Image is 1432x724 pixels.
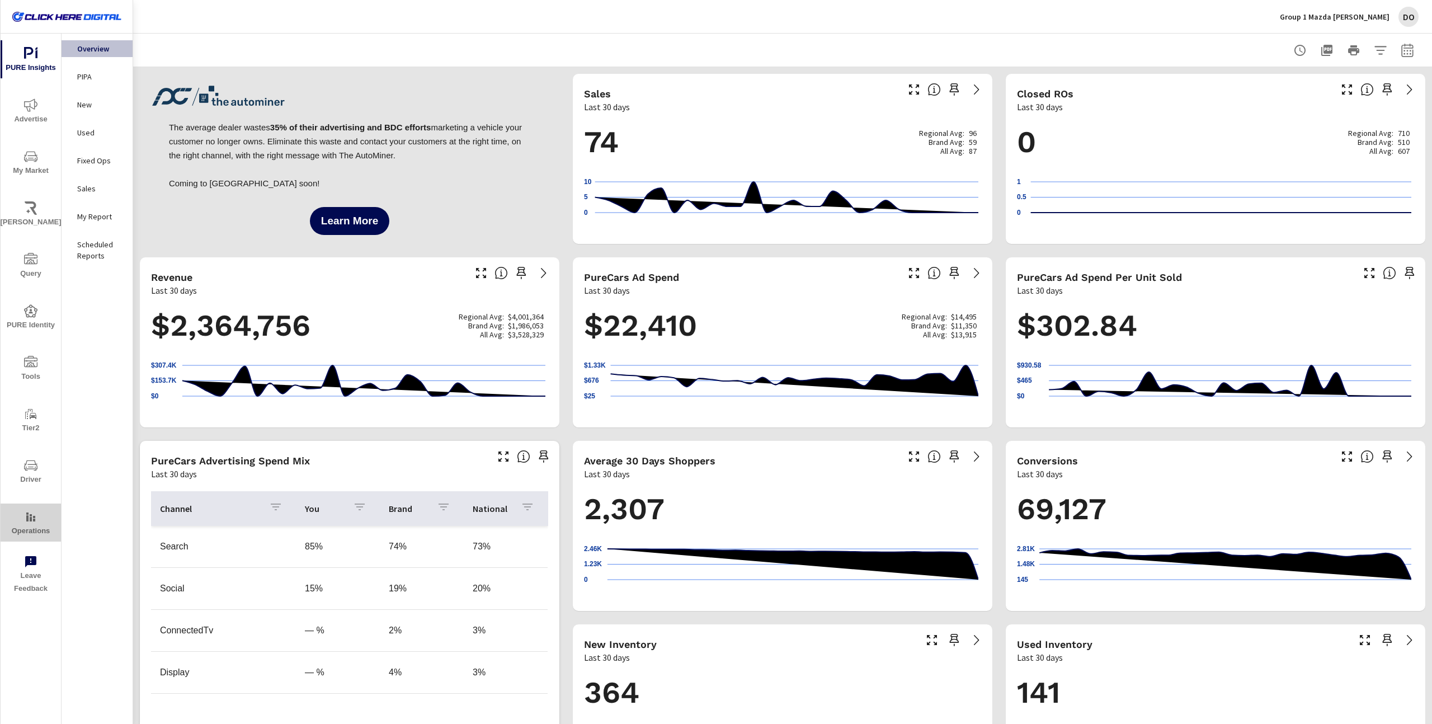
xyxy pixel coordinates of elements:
text: $25 [584,392,595,400]
td: Search [151,533,296,561]
p: Group 1 Mazda [PERSON_NAME] [1280,12,1389,22]
span: Save this to your personalized report [1378,81,1396,98]
text: $1.33K [584,361,606,369]
p: [DATE] [607,589,647,600]
p: PIPA [77,71,124,82]
button: Select Date Range [1396,39,1419,62]
span: Save this to your personalized report [1378,631,1396,649]
div: Used [62,124,133,141]
td: 3% [464,659,548,687]
h1: 74 [584,123,981,161]
p: $14,495 [951,312,977,321]
p: Brand Avg: [468,321,504,330]
span: Save this to your personalized report [945,631,963,649]
div: Scheduled Reports [62,236,133,264]
h1: $302.84 [1017,307,1414,345]
p: 59 [969,138,977,147]
text: 10 [584,178,592,186]
td: 20% [464,575,548,603]
text: $930.58 [1017,361,1042,369]
p: Last 30 days [584,651,630,664]
text: 0 [584,576,588,584]
button: "Export Report to PDF" [1316,39,1338,62]
p: Last 30 days [151,284,197,297]
p: Brand Avg: [929,138,964,147]
h5: Conversions [1017,455,1078,467]
h1: $2,364,756 [151,307,548,345]
button: Print Report [1342,39,1365,62]
div: Fixed Ops [62,152,133,169]
span: A rolling 30 day total of daily Shoppers on the dealership website, averaged over the selected da... [927,450,941,463]
div: Sales [62,180,133,197]
text: 1 [1017,178,1021,186]
text: $465 [1017,377,1032,385]
h5: Sales [584,88,611,100]
div: New [62,96,133,113]
td: — % [296,659,380,687]
button: Make Fullscreen [905,448,923,466]
h1: 69,127 [1017,490,1414,528]
p: Regional Avg: [919,129,964,138]
p: Regional Avg: [902,312,947,321]
button: Make Fullscreen [1338,81,1356,98]
p: Last 30 days [1017,284,1063,297]
div: My Report [62,208,133,225]
td: 15% [296,575,380,603]
a: See more details in report [1401,81,1419,98]
span: Average cost of advertising per each vehicle sold at the dealer over the selected date range. The... [1383,266,1396,280]
h5: PureCars Ad Spend [584,271,679,283]
text: $0 [151,392,159,400]
td: 3% [464,617,548,645]
button: Learn More [310,207,389,235]
a: See more details in report [1401,448,1419,466]
h5: Average 30 Days Shoppers [584,455,715,467]
p: All Avg: [480,330,504,339]
h1: $22,410 [584,307,981,345]
p: Last 30 days [1017,467,1063,481]
button: Make Fullscreen [1356,631,1374,649]
p: All Avg: [940,147,964,156]
span: Tools [4,356,58,383]
span: My Market [4,150,58,177]
h5: PureCars Ad Spend Per Unit Sold [1017,271,1182,283]
div: Overview [62,40,133,57]
p: All Avg: [923,330,947,339]
p: 607 [1398,147,1410,156]
span: Tier2 [4,407,58,435]
span: PURE Insights [4,47,58,74]
div: DO [1398,7,1419,27]
a: See more details in report [535,264,553,282]
text: $676 [584,377,599,385]
p: [DATE] [1031,222,1070,233]
p: Brand Avg: [1358,138,1393,147]
td: 73% [464,533,548,561]
h1: 0 [1017,123,1414,161]
p: National [473,503,512,514]
a: See more details in report [968,631,986,649]
p: $4,001,364 [508,312,544,321]
p: Last 30 days [1017,651,1063,664]
span: Operations [4,510,58,538]
p: [DATE] [1375,589,1414,600]
button: Make Fullscreen [905,81,923,98]
a: See more details in report [968,81,986,98]
td: Social [151,575,296,603]
p: Last 30 days [151,467,197,481]
span: Driver [4,459,58,486]
text: 0 [584,209,588,217]
p: Used [77,127,124,138]
p: Scheduled Reports [77,239,124,261]
p: [DATE] [942,405,981,416]
p: $3,528,329 [508,330,544,339]
p: $11,350 [951,321,977,330]
button: Make Fullscreen [472,264,490,282]
p: [DATE] [182,405,222,416]
p: All Avg: [1369,147,1393,156]
div: nav menu [1,34,61,600]
p: Last 30 days [584,284,630,297]
h5: Used Inventory [1017,638,1092,650]
button: Make Fullscreen [1338,448,1356,466]
a: See more details in report [1401,631,1419,649]
p: [DATE] [1049,405,1088,416]
p: Channel [160,503,260,514]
